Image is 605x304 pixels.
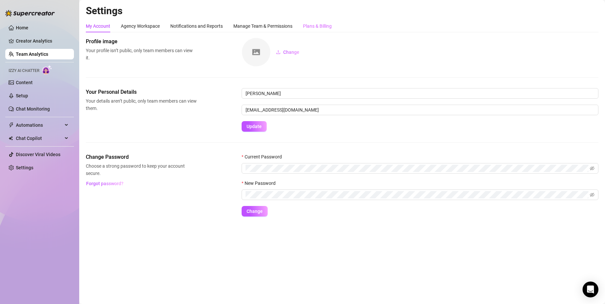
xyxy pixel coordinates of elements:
[16,120,63,130] span: Automations
[242,38,270,66] img: square-placeholder.png
[16,36,69,46] a: Creator Analytics
[121,22,160,30] div: Agency Workspace
[590,166,594,171] span: eye-invisible
[9,122,14,128] span: thunderbolt
[170,22,223,30] div: Notifications and Reports
[247,124,262,129] span: Update
[16,80,33,85] a: Content
[16,165,33,170] a: Settings
[16,51,48,57] a: Team Analytics
[86,153,197,161] span: Change Password
[247,209,263,214] span: Change
[86,162,197,177] span: Choose a strong password to keep your account secure.
[242,206,268,217] button: Change
[303,22,332,30] div: Plans & Billing
[5,10,55,17] img: logo-BBDzfeDw.svg
[16,25,28,30] a: Home
[16,93,28,98] a: Setup
[16,106,50,112] a: Chat Monitoring
[242,121,267,132] button: Update
[283,50,299,55] span: Change
[242,153,286,160] label: Current Password
[16,152,60,157] a: Discover Viral Videos
[86,181,123,186] span: Forgot password?
[242,105,598,115] input: Enter new email
[242,180,280,187] label: New Password
[276,50,281,54] span: upload
[246,191,588,198] input: New Password
[16,133,63,144] span: Chat Copilot
[86,178,123,189] button: Forgot password?
[86,88,197,96] span: Your Personal Details
[590,192,594,197] span: eye-invisible
[86,22,110,30] div: My Account
[86,47,197,61] span: Your profile isn’t public, only team members can view it.
[86,97,197,112] span: Your details aren’t public, only team members can view them.
[9,68,39,74] span: Izzy AI Chatter
[271,47,305,57] button: Change
[583,282,598,297] div: Open Intercom Messenger
[9,136,13,141] img: Chat Copilot
[42,65,52,75] img: AI Chatter
[246,165,588,172] input: Current Password
[86,38,197,46] span: Profile image
[233,22,292,30] div: Manage Team & Permissions
[242,88,598,99] input: Enter name
[86,5,598,17] h2: Settings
